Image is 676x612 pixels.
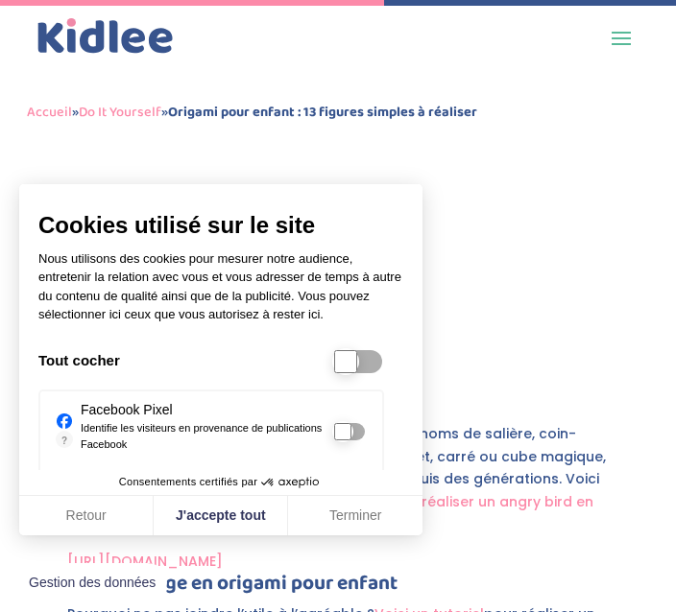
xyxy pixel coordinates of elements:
[38,350,120,372] p: Tout cocher
[17,563,167,603] button: Fermer le widget sans consentement
[81,420,332,464] p: Identifie les visiteurs en provenance de publications Facebook
[27,101,72,124] a: Accueil
[27,101,477,124] span: » »
[67,552,223,571] a: [URL][DOMAIN_NAME]
[81,399,332,420] div: Facebook Pixel
[288,496,422,536] button: Terminer
[332,421,353,442] div: Facebook Pixel
[119,477,257,487] span: Consentements certifiés par
[38,249,403,324] p: Nous utilisons des cookies pour mesurer notre audience, entretenir la relation avec vous et vous ...
[19,496,154,536] button: Retour
[109,470,332,495] button: Consentements certifiés par
[168,101,477,124] strong: Origami pour enfant : 13 figures simples à réaliser
[261,454,319,511] svg: Axeptio
[56,431,73,448] a: ?
[29,575,156,592] span: Gestion des données
[334,350,357,373] input: Tout cocher
[38,211,403,240] span: Cookies utilisé sur le site
[79,101,161,124] a: Do It Yourself
[334,423,351,440] input: Facebook Pixel
[67,574,608,603] h4: Marque-page en origami pour enfant
[40,391,382,474] div: Parce que vous ne venez pas tous les jours sur notre site, ce petit bout de code que nous fourni ...
[332,348,359,375] div: Tout cocher
[154,496,288,536] button: J'accepte tout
